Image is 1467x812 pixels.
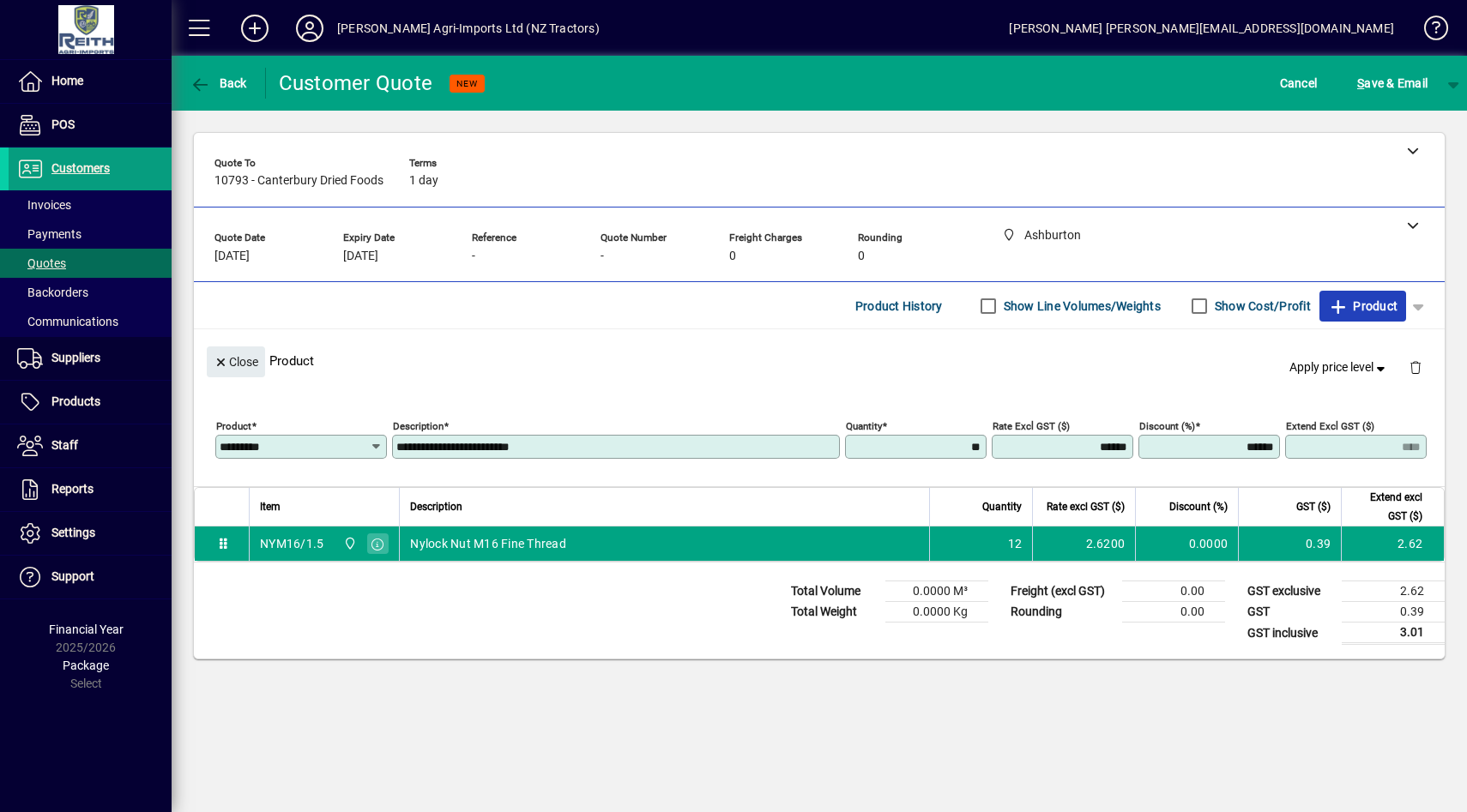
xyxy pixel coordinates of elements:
[993,420,1070,432] mat-label: Rate excl GST ($)
[848,291,950,322] button: Product History
[51,117,75,131] span: POS
[1357,76,1364,90] span: S
[472,250,475,263] span: -
[17,198,71,212] span: Invoices
[729,250,736,263] span: 0
[1341,526,1444,561] td: 2.62
[17,256,66,270] span: Quotes
[1002,581,1122,602] td: Freight (excl GST)
[1002,602,1122,623] td: Rounding
[337,15,600,42] div: [PERSON_NAME] Agri-Imports Ltd (NZ Tractors)
[393,420,444,432] mat-label: Description
[846,420,882,432] mat-label: Quantity
[1008,535,1023,552] span: 12
[1395,359,1436,375] app-page-header-button: Delete
[9,307,172,336] a: Communications
[9,556,172,598] a: Support
[1276,68,1322,99] button: Cancel
[1238,526,1341,561] td: 0.39
[982,497,1022,516] span: Quantity
[1009,15,1394,42] div: [PERSON_NAME] [PERSON_NAME][EMAIL_ADDRESS][DOMAIN_NAME]
[1286,420,1374,432] mat-label: Extend excl GST ($)
[1122,602,1225,623] td: 0.00
[1342,602,1445,623] td: 0.39
[9,468,172,511] a: Reports
[260,497,281,516] span: Item
[207,346,265,377] button: Close
[282,13,337,44] button: Profile
[1352,488,1422,526] span: Extend excl GST ($)
[51,351,100,364] span: Suppliers
[1328,292,1398,320] span: Product
[202,353,269,369] app-page-header-button: Close
[9,190,172,220] a: Invoices
[1169,497,1228,516] span: Discount (%)
[214,250,250,263] span: [DATE]
[9,220,172,249] a: Payments
[216,420,251,432] mat-label: Product
[456,78,478,89] span: NEW
[858,250,865,263] span: 0
[1296,497,1331,516] span: GST ($)
[49,623,124,636] span: Financial Year
[17,227,81,241] span: Payments
[1239,581,1342,602] td: GST exclusive
[410,535,566,552] span: Nylock Nut M16 Fine Thread
[51,482,94,496] span: Reports
[51,526,95,539] span: Settings
[1395,346,1436,388] button: Delete
[214,174,383,188] span: 10793 - Canterbury Dried Foods
[1043,535,1125,552] div: 2.6200
[855,292,943,320] span: Product History
[782,581,885,602] td: Total Volume
[1357,69,1428,97] span: ave & Email
[51,394,100,408] span: Products
[227,13,282,44] button: Add
[1319,291,1406,322] button: Product
[782,602,885,623] td: Total Weight
[214,348,258,376] span: Close
[9,60,172,103] a: Home
[1349,68,1436,99] button: Save & Email
[194,329,1445,392] div: Product
[185,68,251,99] button: Back
[409,174,438,188] span: 1 day
[601,250,604,263] span: -
[885,581,988,602] td: 0.0000 M³
[1283,352,1396,383] button: Apply price level
[9,249,172,278] a: Quotes
[172,68,266,99] app-page-header-button: Back
[51,74,83,87] span: Home
[51,569,94,583] span: Support
[1047,497,1125,516] span: Rate excl GST ($)
[260,535,323,552] div: NYM16/1.5
[1239,623,1342,644] td: GST inclusive
[1239,602,1342,623] td: GST
[1211,298,1311,315] label: Show Cost/Profit
[1411,3,1446,59] a: Knowledge Base
[343,250,378,263] span: [DATE]
[51,438,78,452] span: Staff
[51,161,110,175] span: Customers
[1135,526,1238,561] td: 0.0000
[339,534,359,553] span: Ashburton
[410,497,462,516] span: Description
[9,381,172,424] a: Products
[9,337,172,380] a: Suppliers
[1000,298,1161,315] label: Show Line Volumes/Weights
[63,659,109,672] span: Package
[1280,69,1318,97] span: Cancel
[9,512,172,555] a: Settings
[1342,581,1445,602] td: 2.62
[190,76,247,90] span: Back
[885,602,988,623] td: 0.0000 Kg
[279,69,433,97] div: Customer Quote
[1122,581,1225,602] td: 0.00
[9,424,172,467] a: Staff
[9,278,172,307] a: Backorders
[9,104,172,147] a: POS
[1289,358,1389,376] span: Apply price level
[17,315,118,328] span: Communications
[1342,623,1445,644] td: 3.01
[17,286,88,299] span: Backorders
